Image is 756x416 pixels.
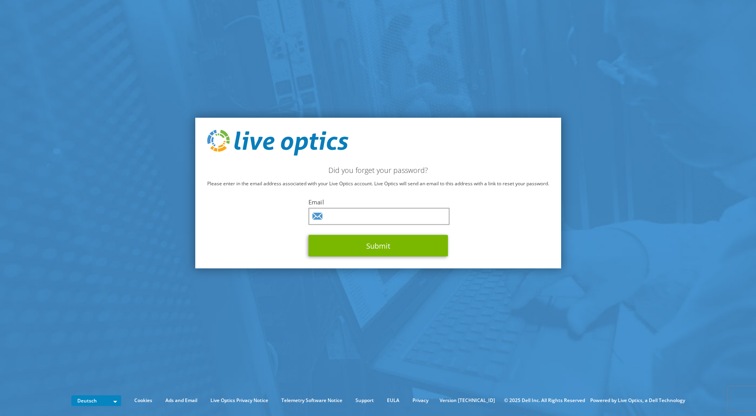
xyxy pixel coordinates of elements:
[207,166,549,175] h2: Did you forget your password?
[500,396,589,405] li: © 2025 Dell Inc. All Rights Reserved
[590,396,685,405] li: Powered by Live Optics, a Dell Technology
[275,396,348,405] a: Telemetry Software Notice
[207,179,549,188] p: Please enter in the email address associated with your Live Optics account. Live Optics will send...
[207,130,348,156] img: live_optics_svg.svg
[381,396,405,405] a: EULA
[159,396,203,405] a: Ads and Email
[308,198,448,206] label: Email
[350,396,380,405] a: Support
[128,396,158,405] a: Cookies
[406,396,434,405] a: Privacy
[436,396,499,405] li: Version [TECHNICAL_ID]
[204,396,274,405] a: Live Optics Privacy Notice
[308,235,448,257] button: Submit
